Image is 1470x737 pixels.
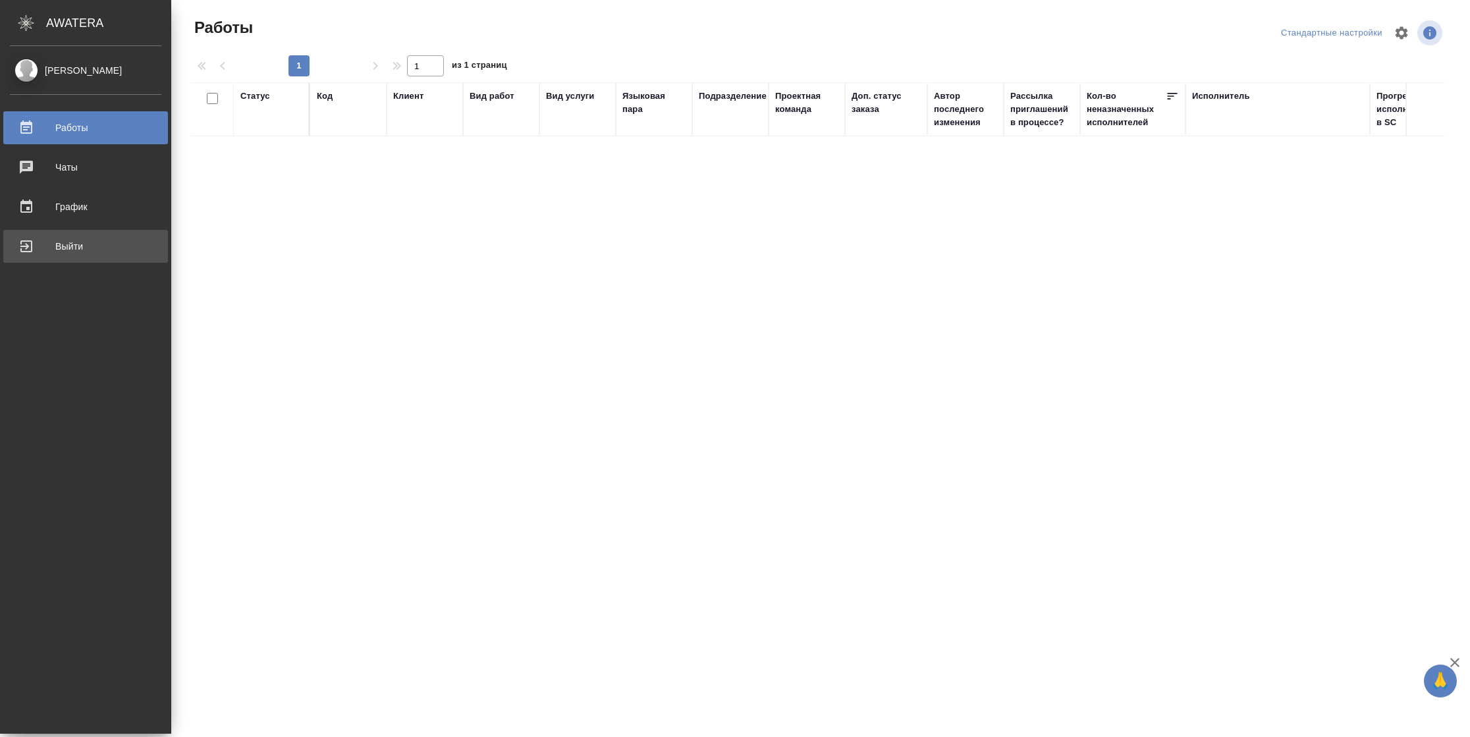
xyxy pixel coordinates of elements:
[1417,20,1445,45] span: Посмотреть информацию
[1424,665,1457,697] button: 🙏
[317,90,333,103] div: Код
[191,17,253,38] span: Работы
[3,190,168,223] a: График
[1376,90,1436,129] div: Прогресс исполнителя в SC
[10,118,161,138] div: Работы
[452,57,507,76] span: из 1 страниц
[10,197,161,217] div: График
[1386,17,1417,49] span: Настроить таблицу
[1010,90,1074,129] div: Рассылка приглашений в процессе?
[699,90,767,103] div: Подразделение
[546,90,595,103] div: Вид услуги
[852,90,921,116] div: Доп. статус заказа
[934,90,997,129] div: Автор последнего изменения
[3,111,168,144] a: Работы
[1087,90,1166,129] div: Кол-во неназначенных исполнителей
[1429,667,1452,695] span: 🙏
[1192,90,1250,103] div: Исполнитель
[775,90,838,116] div: Проектная команда
[393,90,423,103] div: Клиент
[622,90,686,116] div: Языковая пара
[3,230,168,263] a: Выйти
[10,157,161,177] div: Чаты
[3,151,168,184] a: Чаты
[470,90,514,103] div: Вид работ
[46,10,171,36] div: AWATERA
[10,63,161,78] div: [PERSON_NAME]
[1278,23,1386,43] div: split button
[10,236,161,256] div: Выйти
[240,90,270,103] div: Статус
